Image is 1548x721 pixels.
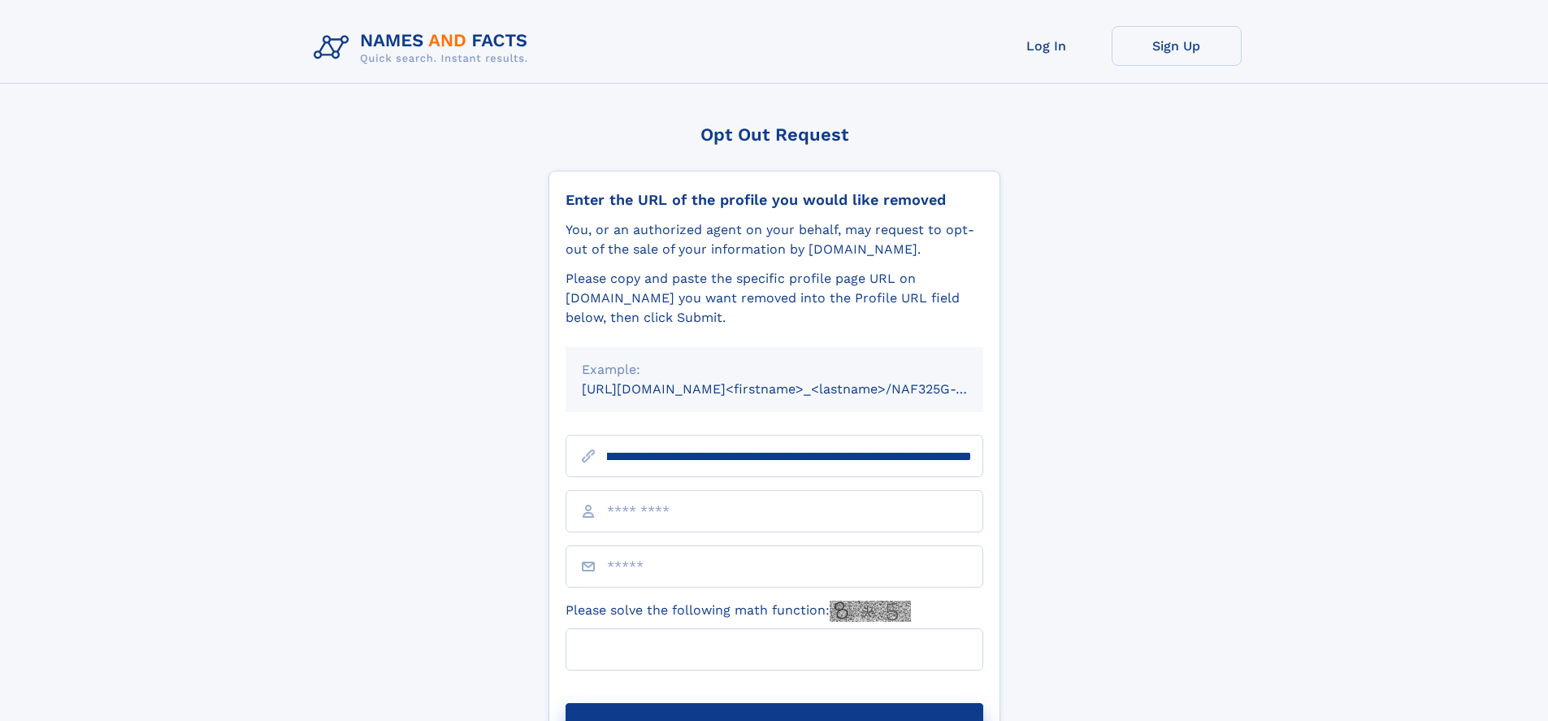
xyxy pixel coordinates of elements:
[566,269,983,328] div: Please copy and paste the specific profile page URL on [DOMAIN_NAME] you want removed into the Pr...
[566,601,911,622] label: Please solve the following math function:
[549,124,1000,145] div: Opt Out Request
[307,26,541,70] img: Logo Names and Facts
[582,360,967,380] div: Example:
[582,381,1014,397] small: [URL][DOMAIN_NAME]<firstname>_<lastname>/NAF325G-xxxxxxxx
[566,191,983,209] div: Enter the URL of the profile you would like removed
[1112,26,1242,66] a: Sign Up
[566,220,983,259] div: You, or an authorized agent on your behalf, may request to opt-out of the sale of your informatio...
[982,26,1112,66] a: Log In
